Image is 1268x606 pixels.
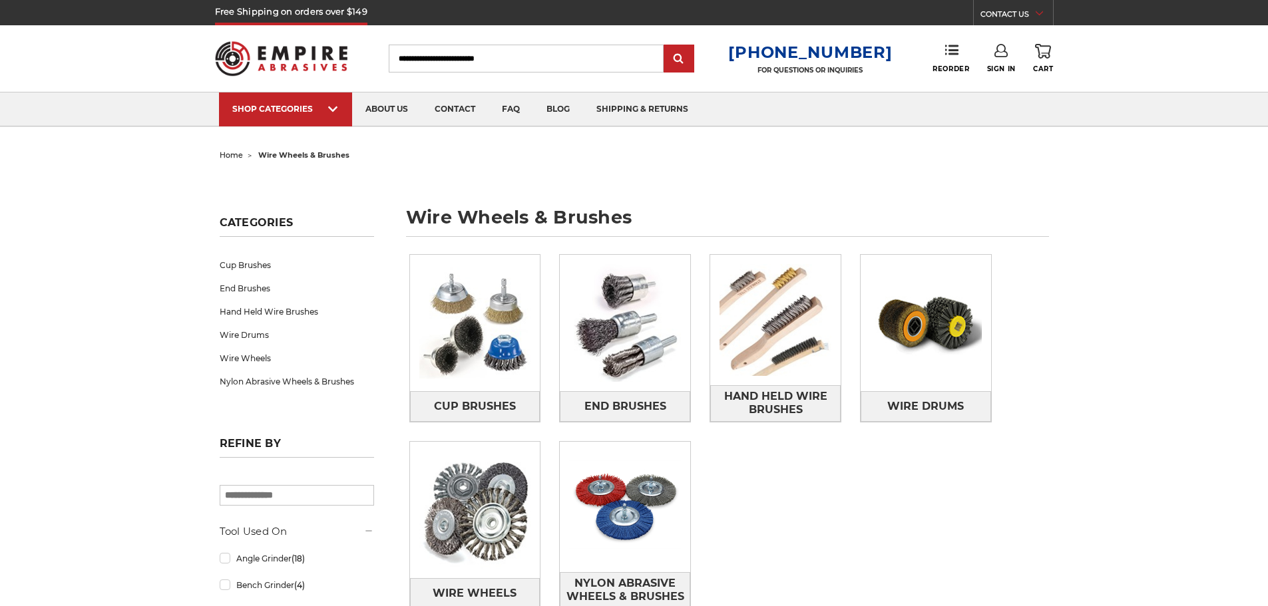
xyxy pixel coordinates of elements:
a: about us [352,92,421,126]
span: Reorder [933,65,969,73]
a: Angle Grinder(18) [220,547,374,570]
a: blog [533,92,583,126]
a: [PHONE_NUMBER] [728,43,892,62]
img: End Brushes [560,255,690,391]
a: shipping & returns [583,92,702,126]
span: Wire Wheels [433,582,517,605]
a: Hand Held Wire Brushes [710,385,841,422]
a: home [220,150,243,160]
h5: Refine by [220,437,374,458]
a: Wire Drums [861,391,991,421]
div: SHOP CATEGORIES [232,104,339,114]
span: (18) [292,553,305,563]
img: Nylon Abrasive Wheels & Brushes [560,442,690,572]
span: Hand Held Wire Brushes [711,385,840,421]
span: Cup Brushes [434,395,516,418]
h5: Tool Used On [220,524,374,539]
a: Wire Drums [220,323,374,347]
a: Nylon Abrasive Wheels & Brushes [220,370,374,393]
span: Cart [1033,65,1053,73]
img: Cup Brushes [410,258,540,388]
span: Wire Drums [887,395,964,418]
img: Hand Held Wire Brushes [710,255,841,385]
span: (4) [294,580,305,590]
a: Reorder [933,44,969,73]
a: Wire Wheels [220,347,374,370]
span: Sign In [987,65,1016,73]
a: Hand Held Wire Brushes [220,300,374,323]
a: Cup Brushes [220,253,374,277]
img: Wire Drums [861,255,991,391]
img: Empire Abrasives [215,33,348,84]
a: contact [421,92,489,126]
a: CONTACT US [980,7,1053,25]
p: FOR QUESTIONS OR INQUIRIES [728,66,892,75]
h1: wire wheels & brushes [406,208,1049,237]
a: Cup Brushes [410,391,540,421]
a: Cart [1033,44,1053,73]
a: faq [489,92,533,126]
span: End Brushes [584,395,666,418]
img: Wire Wheels [410,442,540,578]
span: wire wheels & brushes [258,150,349,160]
a: End Brushes [220,277,374,300]
h5: Categories [220,216,374,237]
a: End Brushes [560,391,690,421]
a: Bench Grinder(4) [220,573,374,597]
